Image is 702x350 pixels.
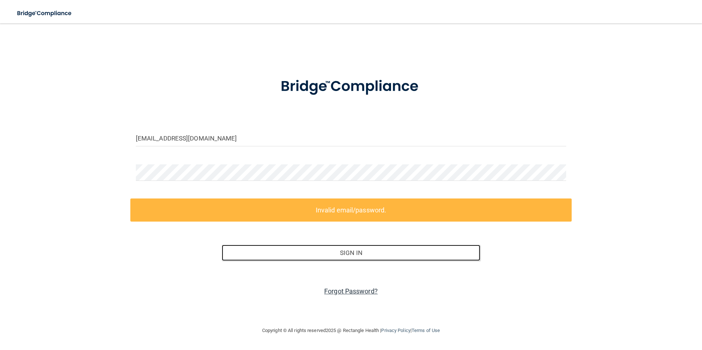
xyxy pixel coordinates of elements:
[324,287,378,295] a: Forgot Password?
[136,130,567,146] input: Email
[11,6,79,21] img: bridge_compliance_login_screen.278c3ca4.svg
[265,68,437,106] img: bridge_compliance_login_screen.278c3ca4.svg
[381,328,410,333] a: Privacy Policy
[130,198,572,222] label: Invalid email/password.
[222,245,480,261] button: Sign In
[412,328,440,333] a: Terms of Use
[217,319,485,342] div: Copyright © All rights reserved 2025 @ Rectangle Health | |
